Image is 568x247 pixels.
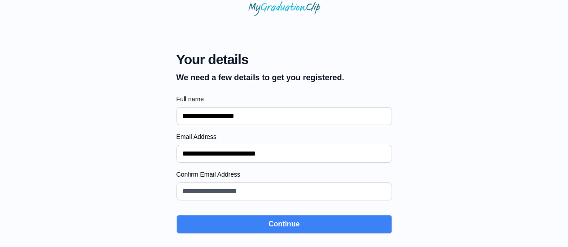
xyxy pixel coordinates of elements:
button: Continue [176,215,392,234]
span: Your details [176,52,344,68]
p: We need a few details to get you registered. [176,71,344,84]
label: Email Address [176,132,392,141]
label: Full name [176,95,392,104]
label: Confirm Email Address [176,170,392,179]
